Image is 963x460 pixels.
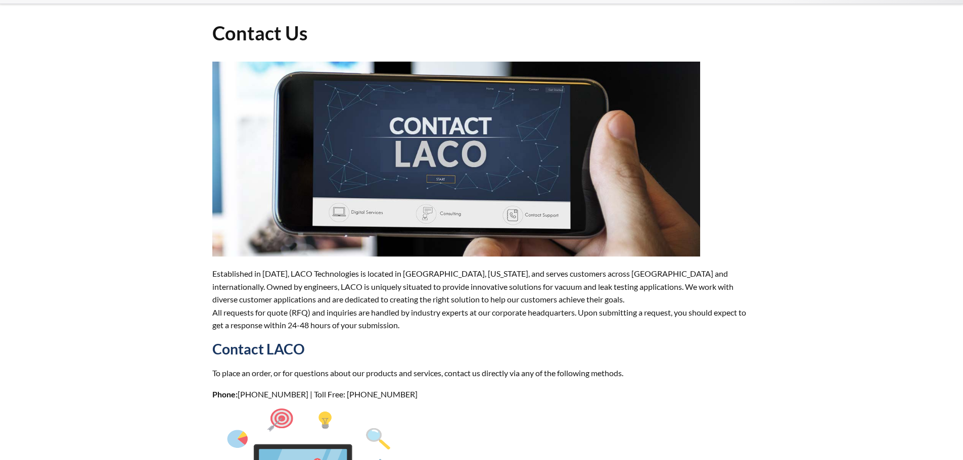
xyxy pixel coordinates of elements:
img: ContactUs.jpg [212,62,700,257]
p: To place an order, or for questions about our products and services, contact us directly via any ... [212,367,751,380]
strong: Contact LACO [212,340,305,357]
h1: Contact Us [212,21,751,45]
p: Established in [DATE], LACO Technologies is located in [GEOGRAPHIC_DATA], [US_STATE], and serves ... [212,267,751,332]
p: [PHONE_NUMBER] | Toll Free: [PHONE_NUMBER] [212,388,751,401]
strong: Phone: [212,389,238,399]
